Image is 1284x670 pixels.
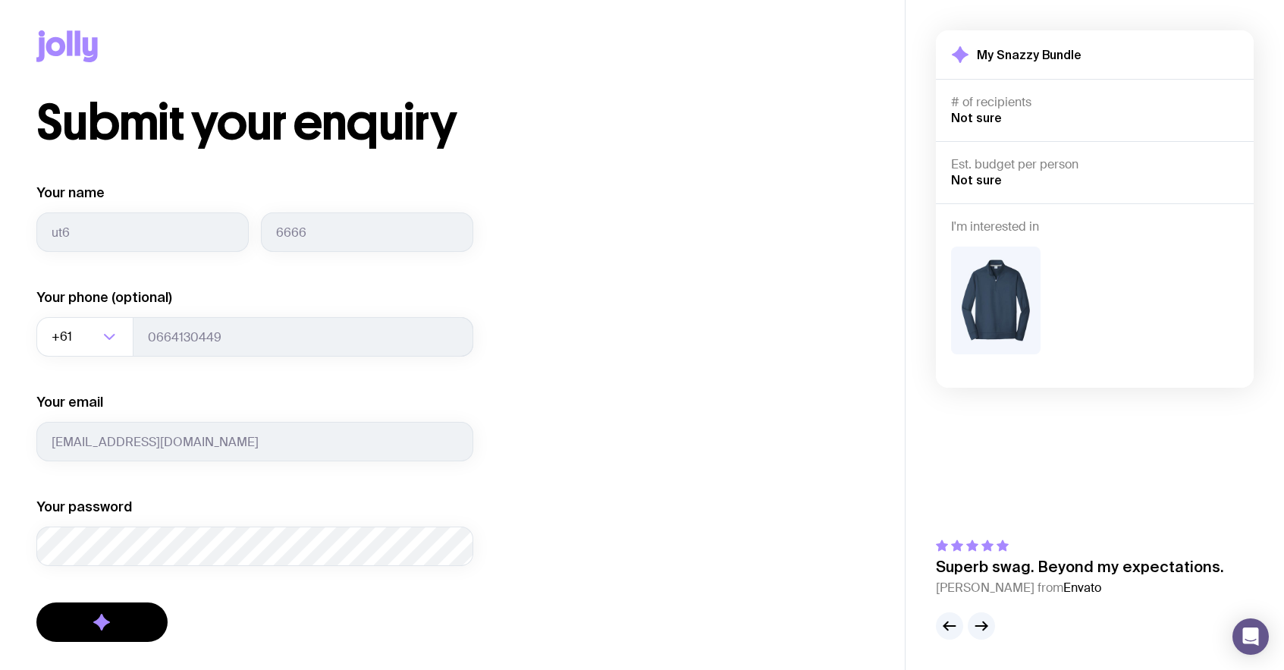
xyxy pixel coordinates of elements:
[36,184,105,202] label: Your name
[951,219,1238,234] h4: I'm interested in
[36,422,473,461] input: you@email.com
[36,498,132,516] label: Your password
[36,212,249,252] input: First name
[951,173,1002,187] span: Not sure
[133,317,473,357] input: 0400123456
[936,558,1224,576] p: Superb swag. Beyond my expectations.
[75,317,99,357] input: Search for option
[951,95,1238,110] h4: # of recipients
[36,99,546,147] h1: Submit your enquiry
[52,317,75,357] span: +61
[261,212,473,252] input: Last name
[36,317,133,357] div: Search for option
[1232,618,1269,655] div: Open Intercom Messenger
[1063,580,1101,596] span: Envato
[936,579,1224,597] cite: [PERSON_NAME] from
[36,288,172,307] label: Your phone (optional)
[36,393,103,411] label: Your email
[951,111,1002,124] span: Not sure
[951,157,1238,172] h4: Est. budget per person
